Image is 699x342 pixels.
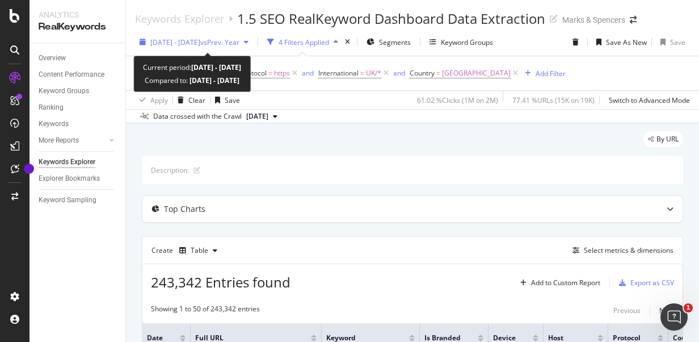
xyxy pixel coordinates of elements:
[173,91,205,109] button: Clear
[302,68,314,78] button: and
[531,280,600,286] div: Add to Custom Report
[268,68,272,78] span: =
[151,273,290,291] span: 243,342 Entries found
[516,274,600,292] button: Add to Custom Report
[135,33,253,51] button: [DATE] - [DATE]vsPrev. Year
[151,304,260,318] div: Showing 1 to 50 of 243,342 entries
[225,95,240,105] div: Save
[39,9,116,20] div: Analytics
[279,37,329,47] div: 4 Filters Applied
[39,135,79,147] div: More Reports
[592,33,647,51] button: Save As New
[39,52,66,64] div: Overview
[188,95,205,105] div: Clear
[656,136,679,143] span: By URL
[39,156,117,168] a: Keywords Explorer
[656,33,685,51] button: Save
[143,61,241,74] div: Current period:
[441,37,493,47] div: Keyword Groups
[613,306,641,315] div: Previous
[191,62,241,72] b: [DATE] - [DATE]
[584,245,673,255] div: Select metrics & dimensions
[246,111,268,122] span: 2025 Jul. 19th
[210,91,240,109] button: Save
[164,203,205,215] div: Top Charts
[520,66,566,80] button: Add Filter
[39,69,117,81] a: Content Performance
[609,95,690,105] div: Switch to Advanced Mode
[39,135,106,147] a: More Reports
[237,9,545,28] div: 1.5 SEO RealKeyword Dashboard Data Extraction
[242,110,282,123] button: [DATE]
[393,68,405,78] button: and
[614,274,674,292] button: Export as CSV
[188,76,239,85] b: [DATE] - [DATE]
[643,131,683,147] div: legacy label
[442,65,511,81] span: [GEOGRAPHIC_DATA]
[263,33,343,51] button: 4 Filters Applied
[135,91,168,109] button: Apply
[39,118,69,130] div: Keywords
[39,102,117,114] a: Ranking
[39,118,117,130] a: Keywords
[39,69,104,81] div: Content Performance
[630,278,674,287] div: Export as CSV
[39,173,117,185] a: Explorer Bookmarks
[39,156,95,168] div: Keywords Explorer
[200,37,239,47] span: vs Prev. Year
[670,37,685,47] div: Save
[39,194,117,206] a: Keyword Sampling
[568,244,673,257] button: Select metrics & dimensions
[150,95,168,105] div: Apply
[241,68,267,78] span: Protocol
[24,164,34,174] div: Tooltip anchor
[425,33,498,51] button: Keyword Groups
[362,33,415,51] button: Segments
[562,14,625,26] div: Marks & Spencers
[39,20,116,34] div: RealKeywords
[684,303,693,312] span: 1
[39,85,117,97] a: Keyword Groups
[417,95,498,105] div: 61.02 % Clicks ( 1M on 2M )
[175,241,222,260] button: Table
[606,37,647,47] div: Save As New
[659,304,674,318] button: Next
[613,304,641,318] button: Previous
[39,173,100,185] div: Explorer Bookmarks
[145,74,239,87] div: Compared to:
[630,16,637,24] div: arrow-right-arrow-left
[536,69,566,78] div: Add Filter
[379,37,411,47] span: Segments
[151,165,189,175] div: Description:
[436,68,440,78] span: =
[153,111,242,122] div: Data crossed with the Crawl
[39,194,96,206] div: Keyword Sampling
[410,68,435,78] span: Country
[150,37,200,47] span: [DATE] - [DATE]
[360,68,364,78] span: =
[274,65,290,81] span: https
[318,68,359,78] span: International
[39,85,89,97] div: Keyword Groups
[343,36,352,48] div: times
[39,52,117,64] a: Overview
[151,241,222,260] div: Create
[135,12,224,25] a: Keywords Explorer
[191,247,208,254] div: Table
[512,95,595,105] div: 77.41 % URLs ( 15K on 19K )
[39,102,64,114] div: Ranking
[660,303,688,331] iframe: Intercom live chat
[604,91,690,109] button: Switch to Advanced Mode
[659,306,674,315] div: Next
